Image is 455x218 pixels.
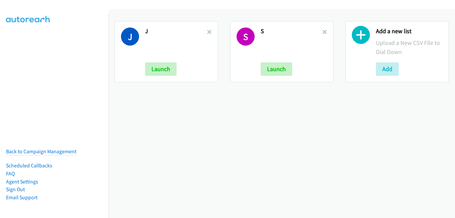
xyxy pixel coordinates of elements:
[261,62,292,76] button: Launch
[6,178,38,185] a: Agent Settings
[145,62,177,76] button: Launch
[145,28,207,35] h2: J
[121,28,139,46] h1: J
[6,194,38,201] a: Email Support
[6,186,25,193] a: Sign Out
[6,170,15,177] a: FAQ
[6,162,52,169] a: Scheduled Callbacks
[376,62,399,76] button: Add
[6,148,76,155] a: Back to Campaign Management
[376,38,443,56] p: Upload a New CSV File to Dial Down
[376,28,443,35] h2: Add a new list
[261,28,323,35] h2: S
[237,28,255,46] h1: S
